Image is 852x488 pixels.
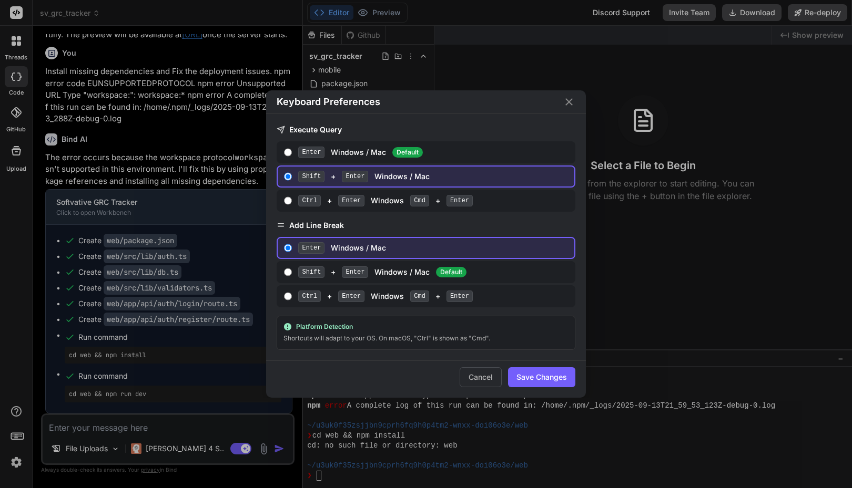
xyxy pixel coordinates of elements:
[298,266,570,278] div: + Windows / Mac
[342,171,368,182] span: Enter
[410,290,429,302] span: Cmd
[338,290,364,302] span: Enter
[284,292,292,300] input: Ctrl+Enter Windows Cmd+Enter
[298,195,321,206] span: Ctrl
[563,96,575,108] button: Close
[284,148,292,157] input: EnterWindows / Mac Default
[277,124,575,135] h3: Execute Query
[410,195,429,206] span: Cmd
[460,367,502,387] button: Cancel
[298,290,321,302] span: Ctrl
[284,244,292,252] input: EnterWindows / Mac
[298,147,570,158] div: Windows / Mac
[342,266,368,278] span: Enter
[284,172,292,181] input: Shift+EnterWindows / Mac
[283,333,569,344] div: Shortcuts will adapt to your OS. On macOS, "Ctrl" is shown as "Cmd".
[277,220,575,231] h3: Add Line Break
[508,367,575,387] button: Save Changes
[298,242,570,254] div: Windows / Mac
[284,268,292,276] input: Shift+EnterWindows / MacDefault
[298,266,324,278] span: Shift
[436,267,466,277] span: Default
[298,171,570,182] div: + Windows / Mac
[338,195,364,206] span: Enter
[283,323,569,331] div: Platform Detection
[392,147,423,158] span: Default
[298,290,570,302] div: + Windows +
[298,171,324,182] span: Shift
[284,196,292,205] input: Ctrl+Enter Windows Cmd+Enter
[447,290,473,302] span: Enter
[298,242,324,254] span: Enter
[298,195,570,206] div: + Windows +
[277,95,380,109] h2: Keyboard Preferences
[447,195,473,206] span: Enter
[298,147,324,158] span: Enter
